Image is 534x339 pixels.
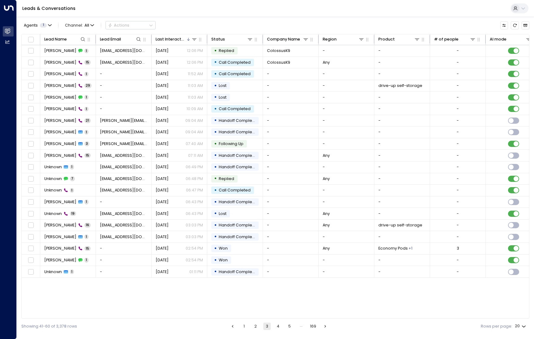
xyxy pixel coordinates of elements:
[186,141,203,147] p: 07:40 AM
[44,257,76,263] span: James Medina
[188,83,203,88] p: 11:03 AM
[219,222,259,228] span: Handoff Completed
[186,222,203,228] p: 03:03 PM
[219,129,259,135] span: Handoff Completed
[27,187,34,194] span: Toggle select row
[214,92,217,102] div: •
[84,118,91,123] span: 21
[522,21,529,29] button: Archived Leads
[84,246,91,251] span: 15
[323,222,330,228] span: Any
[457,211,459,217] div: -
[100,187,148,193] span: komal_144@hotmail.com
[44,36,86,43] div: Lead Name
[156,60,169,65] span: Yesterday
[374,57,430,68] td: -
[263,185,319,196] td: -
[84,258,88,262] span: 1
[374,45,430,57] td: -
[27,59,34,66] span: Toggle select row
[27,71,34,78] span: Toggle select row
[374,138,430,150] td: -
[27,175,34,182] span: Toggle select row
[378,36,420,43] div: Product
[84,200,88,204] span: 1
[186,199,203,205] p: 06:43 PM
[21,324,77,329] div: Showing 41-60 of 3,378 rows
[187,60,203,65] p: 12:06 PM
[374,115,430,127] td: -
[374,173,430,185] td: -
[263,173,319,185] td: -
[374,103,430,115] td: -
[214,244,217,253] div: •
[457,60,459,65] div: -
[374,255,430,266] td: -
[457,83,459,88] div: -
[156,48,169,54] span: Yesterday
[100,211,148,217] span: komal_144@hotmail.com
[319,45,374,57] td: -
[214,58,217,67] div: •
[156,269,169,275] span: Sep 23, 2025
[27,105,34,113] span: Toggle select row
[219,211,226,216] span: Lost
[374,196,430,208] td: -
[374,92,430,103] td: -
[211,36,253,43] div: Status
[100,222,148,228] span: sylviadwight@windempire.com
[100,129,148,135] span: sam.svensson@nat.org.uk
[106,21,156,29] div: Button group with a nested menu
[219,153,259,158] span: Handoff Completed
[323,60,330,65] span: Any
[374,231,430,242] td: -
[219,187,251,193] span: Call Completed
[27,164,34,171] span: Toggle select row
[319,231,374,242] td: -
[96,196,152,208] td: -
[378,83,422,88] span: drive-up self-storage
[27,210,34,217] span: Toggle select row
[27,140,34,148] span: Toggle select row
[44,106,76,112] span: Sam Hunt
[374,185,430,196] td: -
[84,23,89,28] span: All
[263,92,319,103] td: -
[44,269,62,275] span: Unknown
[156,36,186,43] div: Last Interacted
[27,257,34,264] span: Toggle select row
[100,118,148,123] span: sam.svensson@nat.org.uk
[214,232,217,242] div: •
[309,323,317,330] button: Go to page 169
[267,36,300,43] div: Company Name
[84,60,91,65] span: 15
[219,176,234,181] span: Replied
[323,153,330,158] span: Any
[457,106,459,112] div: -
[457,257,459,263] div: -
[214,151,217,160] div: •
[219,71,251,76] span: Call Completed
[84,72,88,76] span: 1
[22,5,75,11] a: Leads & Conversations
[27,36,34,43] span: Toggle select all
[457,199,459,205] div: -
[187,106,203,112] p: 10:09 AM
[27,129,34,136] span: Toggle select row
[457,222,459,228] div: -
[100,36,121,43] div: Lead Email
[106,21,156,29] button: Actions
[27,152,34,159] span: Toggle select row
[267,60,290,65] span: ColossusK9
[156,257,169,263] span: Sep 23, 2025
[219,141,243,146] span: Following Up
[457,234,459,240] div: -
[319,196,374,208] td: -
[214,139,217,149] div: •
[319,266,374,277] td: -
[434,36,476,43] div: # of people
[263,103,319,115] td: -
[219,246,228,251] span: Won
[214,46,217,56] div: •
[319,161,374,173] td: -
